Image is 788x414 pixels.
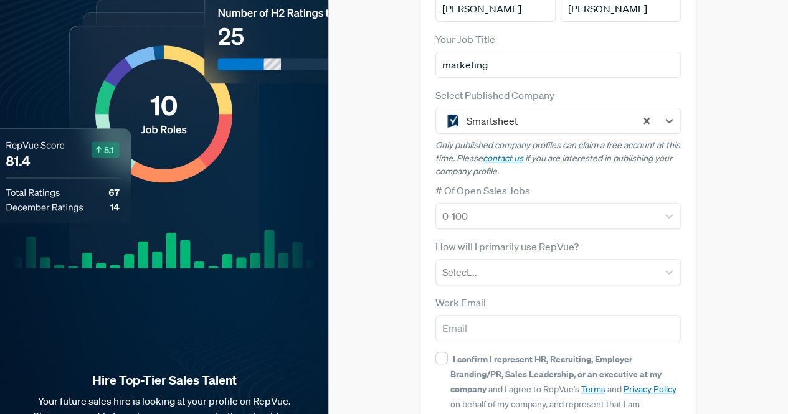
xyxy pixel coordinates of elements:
[435,139,681,178] p: Only published company profiles can claim a free account at this time. Please if you are interest...
[435,295,486,310] label: Work Email
[435,52,681,78] input: Title
[450,353,662,395] strong: I confirm I represent HR, Recruiting, Employer Branding/PR, Sales Leadership, or an executive at ...
[445,113,460,128] img: Smartsheet
[20,372,308,388] strong: Hire Top-Tier Sales Talent
[624,383,676,395] a: Privacy Policy
[435,315,681,341] input: Email
[435,88,554,103] label: Select Published Company
[435,239,579,254] label: How will I primarily use RepVue?
[435,183,530,198] label: # Of Open Sales Jobs
[435,32,495,47] label: Your Job Title
[483,153,523,164] a: contact us
[581,383,605,395] a: Terms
